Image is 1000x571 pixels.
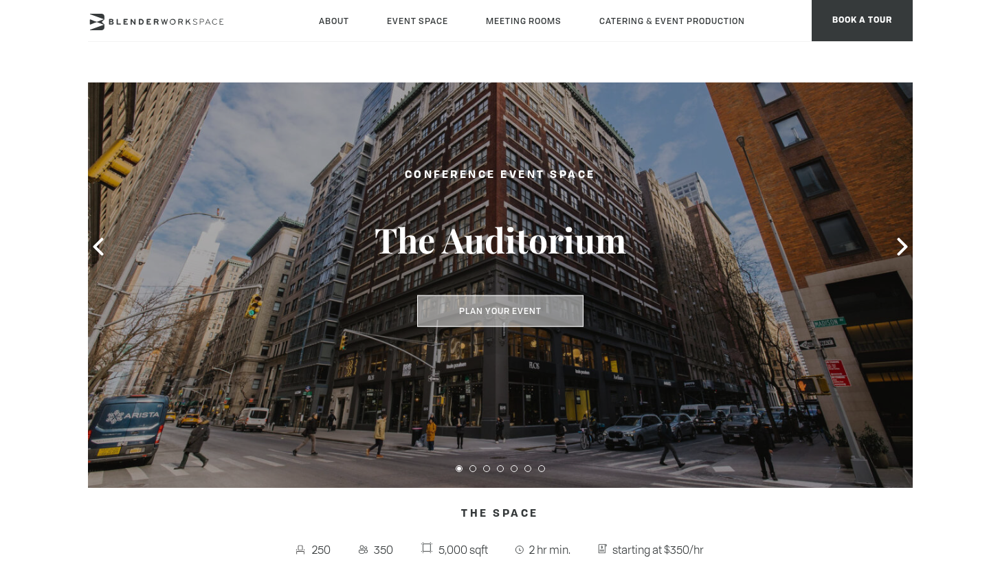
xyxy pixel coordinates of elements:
span: 250 [309,539,335,561]
span: 350 [370,539,397,561]
span: 5,000 sqft [435,539,491,561]
h3: The Auditorium [342,219,658,261]
h2: Conference Event Space [342,167,658,184]
h4: The Space [88,502,913,528]
iframe: Chat Widget [931,505,1000,571]
span: 2 hr min. [526,539,574,561]
button: Plan Your Event [417,295,584,327]
span: starting at $350/hr [609,539,707,561]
